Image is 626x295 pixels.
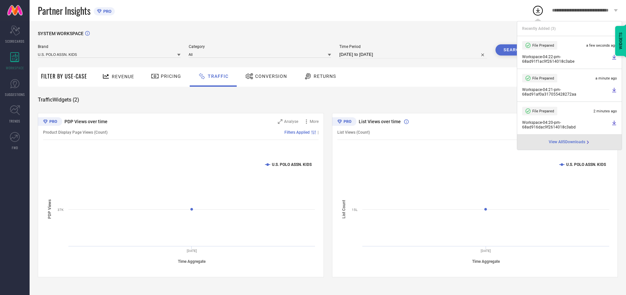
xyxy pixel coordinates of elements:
div: Premium [38,117,62,127]
span: Filter By Use-Case [41,72,87,80]
span: Analyse [284,119,298,124]
span: Category [189,44,331,49]
span: Workspace - 04:22-pm - 68ad91f1ac9f2614018c3abe [522,55,610,64]
span: PRO [102,9,111,14]
span: Conversion [255,74,287,79]
span: Partner Insights [38,4,90,17]
svg: Zoom [278,119,282,124]
span: 2 minutes ago [593,109,617,113]
tspan: List Count [342,200,346,218]
span: SYSTEM WORKSPACE [38,31,84,36]
span: Recently Added ( 3 ) [522,26,556,31]
tspan: PDP Views [47,200,52,219]
span: Product Display Page Views (Count) [43,130,108,135]
div: Premium [332,117,356,127]
span: Traffic Widgets ( 2 ) [38,97,79,103]
span: Workspace - 04:21-pm - 68ad91af0a317055428272aa [522,87,610,97]
span: Time Period [339,44,487,49]
span: Revenue [112,74,134,79]
span: PDP Views over time [64,119,108,124]
span: Workspace - 04:20-pm - 68ad916dac9f2614018c3abd [522,120,610,129]
span: File Prepared [532,76,554,80]
span: a minute ago [595,76,617,80]
span: List Views over time [359,119,401,124]
span: TRENDS [9,119,20,124]
div: Open download page [549,140,590,145]
text: [DATE] [187,249,197,253]
span: Pricing [161,74,181,79]
span: More [310,119,319,124]
a: View All5Downloads [549,140,590,145]
span: File Prepared [532,43,554,48]
span: a few seconds ago [586,43,617,48]
text: 15L [352,208,358,212]
span: Filters Applied [284,130,310,135]
a: Download [612,120,617,129]
tspan: Time Aggregate [472,259,500,264]
span: Traffic [208,74,229,79]
button: Search [495,44,531,56]
a: Download [612,55,617,64]
span: SCORECARDS [5,39,25,44]
span: WORKSPACE [6,65,24,70]
span: Returns [314,74,336,79]
text: [DATE] [481,249,491,253]
input: Select time period [339,51,487,58]
tspan: Time Aggregate [178,259,206,264]
span: Brand [38,44,181,49]
span: | [318,130,319,135]
div: Open download list [532,5,544,16]
span: FWD [12,145,18,150]
text: U.S. POLO ASSN. KIDS [566,162,606,167]
text: 37K [58,208,64,212]
a: Download [612,87,617,97]
span: View All 5 Downloads [549,140,585,145]
span: List Views (Count) [337,130,370,135]
span: File Prepared [532,109,554,113]
text: U.S. POLO ASSN. KIDS [272,162,312,167]
span: SUGGESTIONS [5,92,25,97]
